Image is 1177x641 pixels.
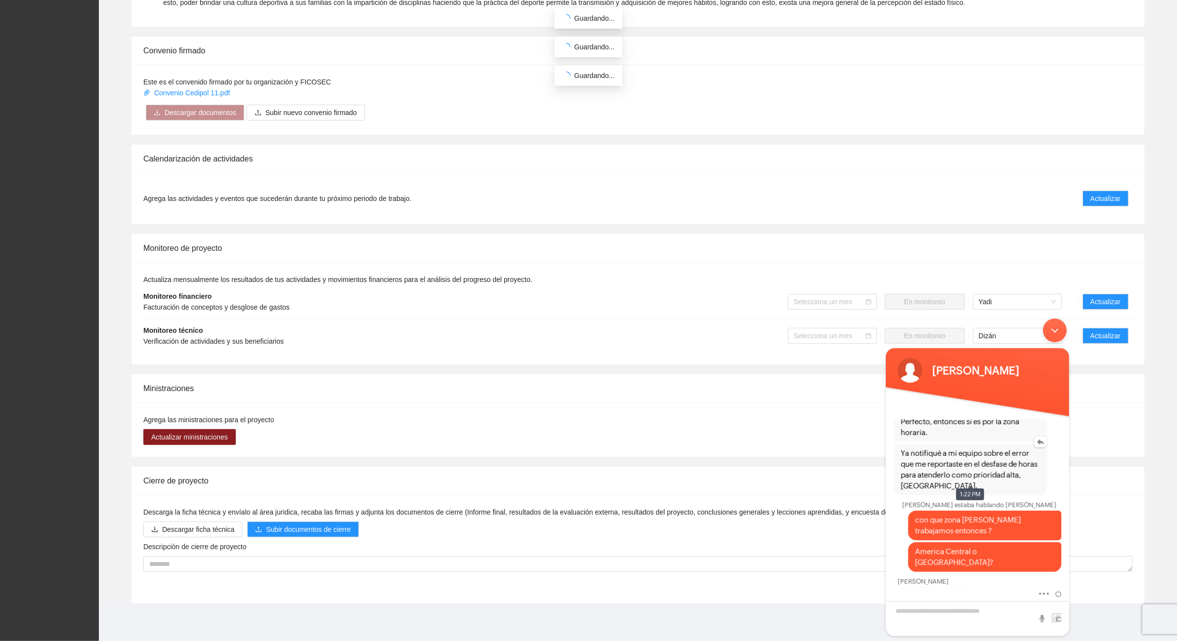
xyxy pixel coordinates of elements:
strong: Monitoreo financiero [143,292,212,300]
span: Agrega las actividades y eventos que sucederán durante tu próximo periodo de trabajo. [143,193,411,204]
iframe: SalesIQ Chatwindow [881,314,1074,641]
button: uploadSubir nuevo convenio firmado [247,105,365,120]
span: Descargar ficha técnica [162,524,234,535]
span: Subir documentos de cierre [266,524,350,535]
span: Actualizar [1090,193,1121,204]
button: Actualizar [1083,191,1129,206]
label: Descripción de cierre de proyecto [143,541,247,552]
span: Agrega las ministraciones para el proyecto [143,416,274,424]
button: downloadDescargar documentos [146,105,244,120]
button: Actualizar [1083,328,1129,344]
button: downloadDescargar ficha técnica [143,521,242,537]
span: Guardando... [574,72,615,80]
span: Actualizar [1090,330,1121,341]
span: Actualiza mensualmente los resultados de tus actividades y movimientos financieros para el anális... [143,276,532,283]
span: Facturación de conceptos y desglose de gastos [143,303,290,311]
span: Guardando... [574,14,615,22]
span: calendar [866,299,872,305]
a: Convenio Cedipol 11.pdf [143,89,232,97]
div: Convenio firmado [143,37,1133,65]
span: Guardando... [574,43,615,51]
span: uploadSubir documentos de cierre [247,525,358,533]
span: loading [561,70,571,80]
span: Este es el convenido firmado por tu organización y FICOSEC [143,78,331,86]
span: Actualizar ministraciones [151,432,228,442]
span: Yadi [979,294,1056,309]
span: Descarga la ficha técnica y envíalo al área juridica, recaba las firmas y adjunta los documentos ... [143,508,931,516]
span: download [151,526,158,534]
span: calendar [866,333,872,339]
div: Calendarización de actividades [143,145,1133,173]
a: Actualizar ministraciones [143,433,236,441]
span: paper-clip [143,89,150,96]
div: Ministraciones [143,374,1133,402]
span: Actualizar [1090,296,1121,307]
a: downloadDescargar ficha técnica [143,525,242,533]
span: loading [561,13,571,23]
button: Actualizar [1083,294,1129,310]
span: uploadSubir nuevo convenio firmado [247,109,365,117]
span: loading [561,41,571,52]
span: Subir nuevo convenio firmado [265,107,357,118]
textarea: Descripción de cierre de proyecto [143,556,1133,572]
span: upload [255,109,262,117]
span: upload [255,526,262,534]
button: uploadSubir documentos de cierre [247,521,358,537]
span: Verificación de actividades y sus beneficiarios [143,337,284,345]
div: Monitoreo de proyecto [143,234,1133,262]
span: Descargar documentos [165,107,236,118]
strong: Monitoreo técnico [143,326,203,334]
button: Actualizar ministraciones [143,429,236,445]
div: Cierre de proyecto [143,467,1133,495]
span: download [154,109,161,117]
